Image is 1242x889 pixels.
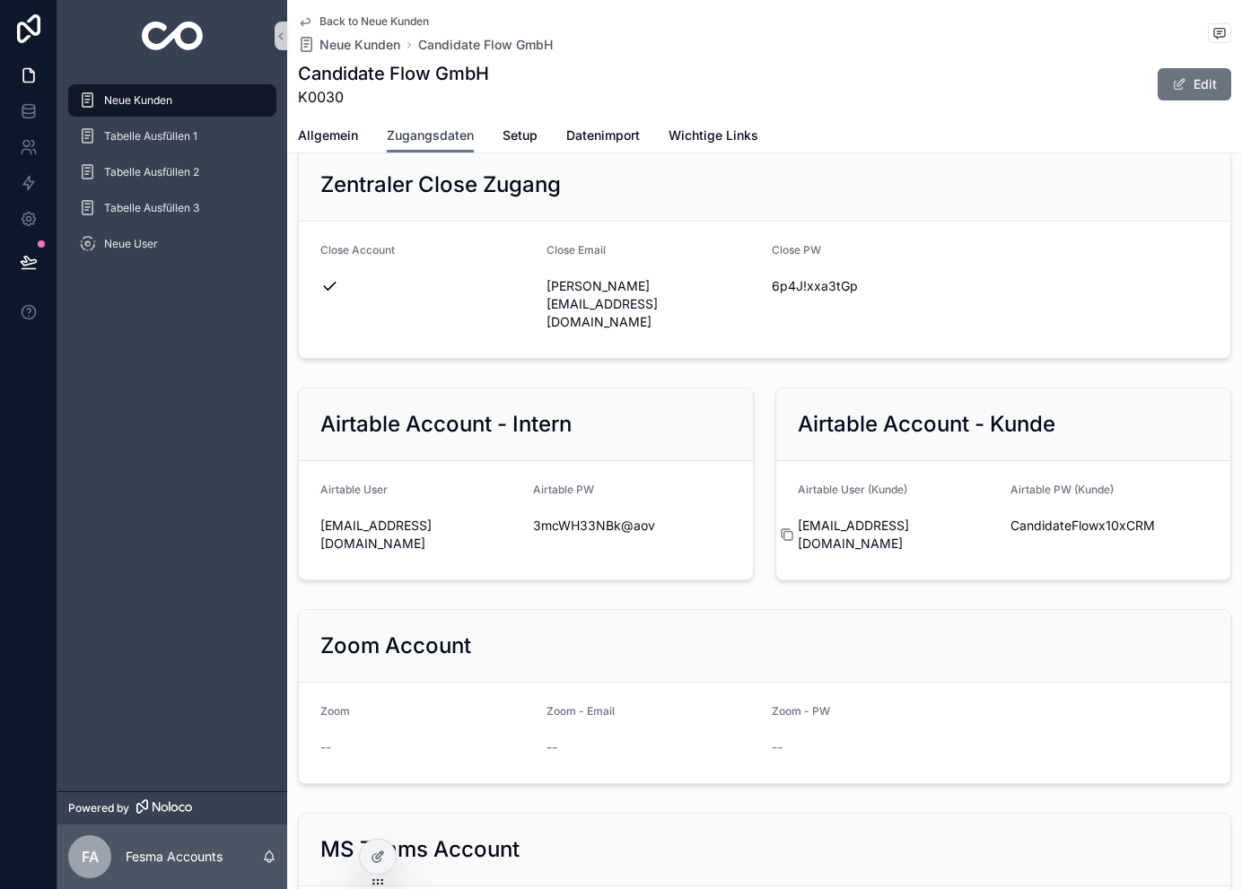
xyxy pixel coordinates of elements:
[298,86,489,108] span: K0030
[547,738,557,756] span: --
[104,237,158,251] span: Neue User
[57,791,287,824] a: Powered by
[57,72,287,283] div: scrollable content
[104,165,199,179] span: Tabelle Ausfüllen 2
[104,93,172,108] span: Neue Kunden
[533,483,594,496] span: Airtable PW
[566,119,640,155] a: Datenimport
[68,156,276,188] a: Tabelle Ausfüllen 2
[387,126,474,144] span: Zugangsdaten
[320,738,331,756] span: --
[126,848,223,866] p: Fesma Accounts
[68,192,276,224] a: Tabelle Ausfüllen 3
[1010,483,1114,496] span: Airtable PW (Kunde)
[669,119,758,155] a: Wichtige Links
[319,14,429,29] span: Back to Neue Kunden
[547,277,758,331] span: [PERSON_NAME][EMAIL_ADDRESS][DOMAIN_NAME]
[418,36,553,54] a: Candidate Flow GmbH
[68,801,129,815] span: Powered by
[104,201,199,215] span: Tabelle Ausfüllen 3
[533,517,731,535] span: 3mcWH33NBk@aov
[320,632,471,660] h2: Zoom Account
[320,483,388,496] span: Airtable User
[772,704,830,718] span: Zoom - PW
[547,704,615,718] span: Zoom - Email
[320,170,561,199] h2: Zentraler Close Zugang
[68,228,276,260] a: Neue User
[320,835,520,864] h2: MS Teams Account
[82,846,99,867] span: FA
[298,126,358,144] span: Allgemein
[68,84,276,117] a: Neue Kunden
[566,126,640,144] span: Datenimport
[772,277,984,295] span: 6p4J!xxa3tGp
[547,243,606,257] span: Close Email
[319,36,400,54] span: Neue Kunden
[320,243,395,257] span: Close Account
[1010,517,1209,535] span: CandidateFlowx10xCRM
[669,126,758,144] span: Wichtige Links
[1158,68,1231,100] button: Edit
[298,61,489,86] h1: Candidate Flow GmbH
[298,36,400,54] a: Neue Kunden
[298,119,358,155] a: Allgemein
[320,410,572,439] h2: Airtable Account - Intern
[298,14,429,29] a: Back to Neue Kunden
[387,119,474,153] a: Zugangsdaten
[68,120,276,153] a: Tabelle Ausfüllen 1
[798,483,907,496] span: Airtable User (Kunde)
[772,243,821,257] span: Close PW
[503,126,538,144] span: Setup
[104,129,197,144] span: Tabelle Ausfüllen 1
[320,517,519,553] span: [EMAIL_ADDRESS][DOMAIN_NAME]
[503,119,538,155] a: Setup
[320,704,350,718] span: Zoom
[798,517,996,553] span: [EMAIL_ADDRESS][DOMAIN_NAME]
[772,738,783,756] span: --
[798,410,1055,439] h2: Airtable Account - Kunde
[142,22,204,50] img: App logo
